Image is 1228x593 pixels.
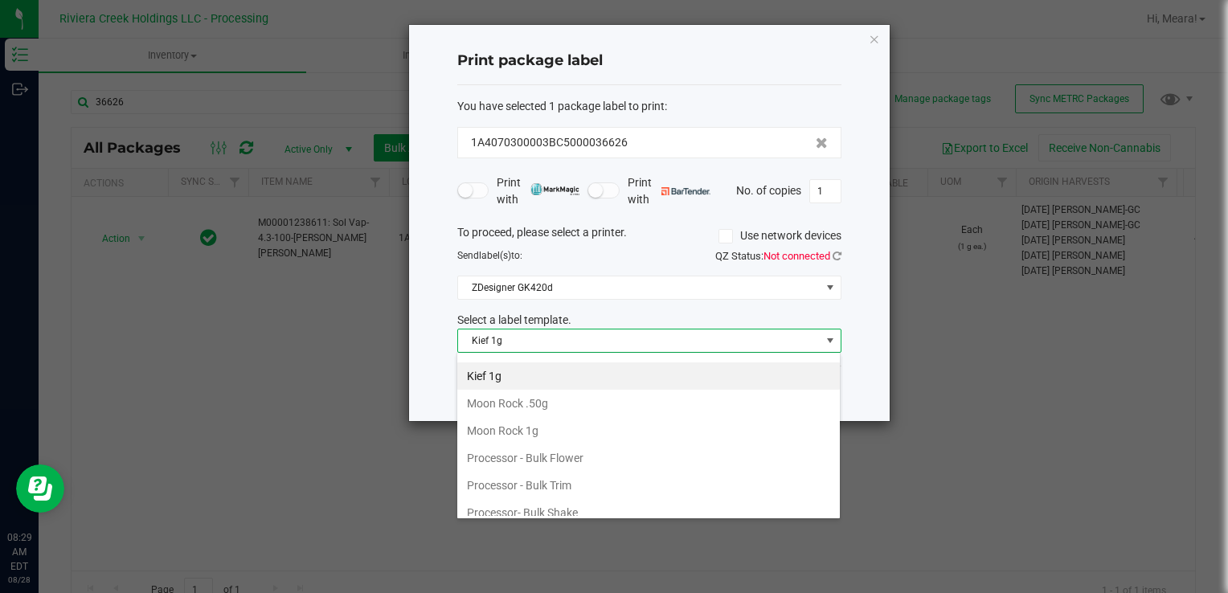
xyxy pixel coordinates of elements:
[457,362,840,390] li: Kief 1g
[457,444,840,472] li: Processor - Bulk Flower
[471,134,628,151] span: 1A4070300003BC5000036626
[445,224,853,248] div: To proceed, please select a printer.
[530,183,579,195] img: mark_magic_cybra.png
[445,312,853,329] div: Select a label template.
[661,187,710,195] img: bartender.png
[458,329,821,352] span: Kief 1g
[457,250,522,261] span: Send to:
[457,98,841,115] div: :
[16,464,64,513] iframe: Resource center
[763,250,830,262] span: Not connected
[718,227,841,244] label: Use network devices
[628,174,710,208] span: Print with
[497,174,579,208] span: Print with
[458,276,821,299] span: ZDesigner GK420d
[715,250,841,262] span: QZ Status:
[457,100,665,112] span: You have selected 1 package label to print
[457,499,840,526] li: Processor- Bulk Shake
[457,417,840,444] li: Moon Rock 1g
[457,51,841,72] h4: Print package label
[479,250,511,261] span: label(s)
[457,472,840,499] li: Processor - Bulk Trim
[736,183,801,196] span: No. of copies
[457,390,840,417] li: Moon Rock .50g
